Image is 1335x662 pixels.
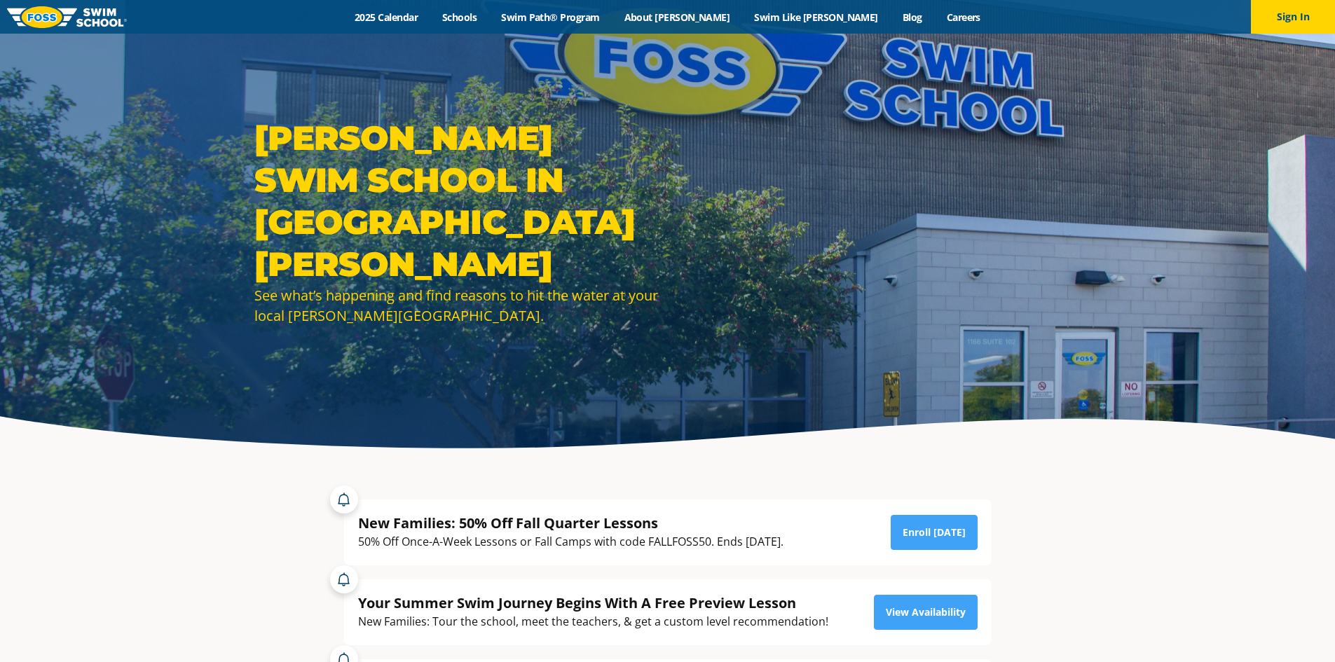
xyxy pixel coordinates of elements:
a: Blog [890,11,934,24]
div: Your Summer Swim Journey Begins With A Free Preview Lesson [358,593,828,612]
img: FOSS Swim School Logo [7,6,127,28]
div: 50% Off Once-A-Week Lessons or Fall Camps with code FALLFOSS50. Ends [DATE]. [358,532,783,551]
div: See what’s happening and find reasons to hit the water at your local [PERSON_NAME][GEOGRAPHIC_DATA]. [254,285,661,326]
a: About [PERSON_NAME] [612,11,742,24]
a: Swim Like [PERSON_NAME] [742,11,891,24]
a: Swim Path® Program [489,11,612,24]
a: Schools [430,11,489,24]
a: View Availability [874,595,978,630]
h1: [PERSON_NAME] Swim School in [GEOGRAPHIC_DATA][PERSON_NAME] [254,117,661,285]
div: New Families: Tour the school, meet the teachers, & get a custom level recommendation! [358,612,828,631]
a: Careers [934,11,992,24]
a: Enroll [DATE] [891,515,978,550]
div: New Families: 50% Off Fall Quarter Lessons [358,513,783,532]
a: 2025 Calendar [343,11,430,24]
